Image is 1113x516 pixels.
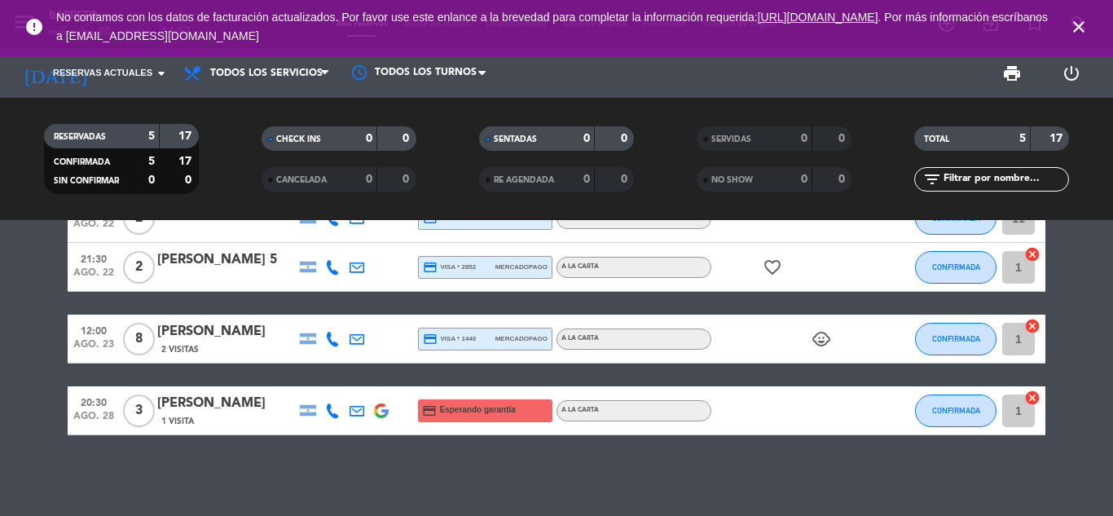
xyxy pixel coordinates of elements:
[276,135,321,143] span: CHECK INS
[801,174,807,185] strong: 0
[12,55,99,91] i: [DATE]
[801,133,807,144] strong: 0
[915,395,996,427] button: CONFIRMADA
[1019,133,1026,144] strong: 5
[422,404,437,418] i: credit_card
[711,135,751,143] span: SERVIDAS
[56,11,1048,42] span: No contamos con los datos de facturación actualizados. Por favor use este enlance a la brevedad p...
[148,130,155,142] strong: 5
[561,335,599,342] span: A LA CARTA
[123,395,155,427] span: 3
[932,334,980,343] span: CONFIRMADA
[423,332,438,346] i: credit_card
[123,323,155,355] span: 8
[1024,390,1040,406] i: cancel
[157,249,296,271] div: [PERSON_NAME] 5
[423,260,438,275] i: credit_card
[210,68,323,79] span: Todos los servicios
[1024,318,1040,334] i: cancel
[561,407,599,413] span: A LA CARTA
[374,404,389,418] img: google-logo.png
[54,158,110,166] span: CONFIRMADA
[276,176,327,184] span: CANCELADA
[73,218,114,237] span: ago. 22
[423,332,476,346] span: visa * 1440
[56,11,1048,42] a: . Por más información escríbanos a [EMAIL_ADDRESS][DOMAIN_NAME]
[932,262,980,271] span: CONFIRMADA
[1002,64,1022,83] span: print
[1049,133,1066,144] strong: 17
[403,174,412,185] strong: 0
[157,393,296,414] div: [PERSON_NAME]
[24,17,44,37] i: error
[915,323,996,355] button: CONFIRMADA
[148,156,155,167] strong: 5
[73,267,114,286] span: ago. 22
[495,262,548,272] span: mercadopago
[148,174,155,186] strong: 0
[942,170,1068,188] input: Filtrar por nombre...
[621,133,631,144] strong: 0
[1041,49,1101,98] div: LOG OUT
[561,263,599,270] span: A LA CARTA
[185,174,195,186] strong: 0
[53,66,152,81] span: Reservas actuales
[403,133,412,144] strong: 0
[73,339,114,358] span: ago. 23
[178,130,195,142] strong: 17
[1069,17,1089,37] i: close
[423,260,476,275] span: visa * 2852
[758,11,878,24] a: [URL][DOMAIN_NAME]
[494,135,537,143] span: SENTADAS
[838,133,848,144] strong: 0
[1024,246,1040,262] i: cancel
[366,133,372,144] strong: 0
[922,170,942,189] i: filter_list
[73,249,114,267] span: 21:30
[495,333,548,344] span: mercadopago
[838,174,848,185] strong: 0
[123,251,155,284] span: 2
[152,64,171,83] i: arrow_drop_down
[366,174,372,185] strong: 0
[161,415,194,428] span: 1 Visita
[621,174,631,185] strong: 0
[1062,64,1081,83] i: power_settings_new
[54,133,106,141] span: RESERVADAS
[494,176,554,184] span: RE AGENDADA
[440,404,516,417] span: Esperando garantía
[924,135,949,143] span: TOTAL
[54,177,119,185] span: SIN CONFIRMAR
[178,156,195,167] strong: 17
[915,251,996,284] button: CONFIRMADA
[157,321,296,342] div: [PERSON_NAME]
[561,214,599,221] span: A LA CARTA
[812,329,831,349] i: child_care
[73,411,114,430] span: ago. 28
[763,258,782,277] i: favorite_border
[583,174,590,185] strong: 0
[73,392,114,411] span: 20:30
[73,320,114,339] span: 12:00
[711,176,753,184] span: NO SHOW
[161,343,199,356] span: 2 Visitas
[583,133,590,144] strong: 0
[932,406,980,415] span: CONFIRMADA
